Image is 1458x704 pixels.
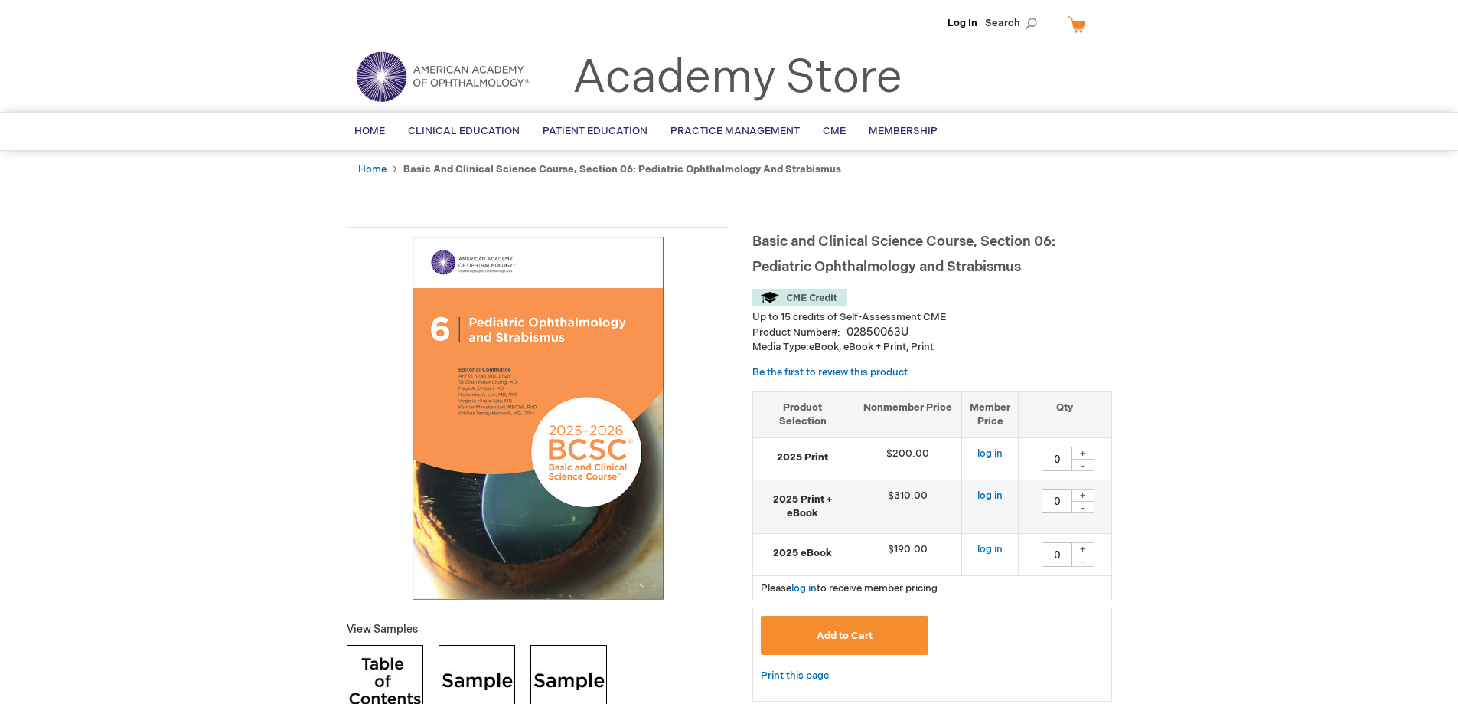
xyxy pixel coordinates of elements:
a: log in [977,447,1003,460]
span: Please to receive member pricing [761,582,938,594]
th: Product Selection [753,391,853,437]
img: CME Credit [752,289,847,306]
a: log in [791,582,817,594]
a: log in [977,490,1003,502]
img: Basic and Clinical Science Course, Section 06: Pediatric Ophthalmology and Strabismus [355,235,721,601]
div: + [1071,447,1094,460]
a: log in [977,543,1003,555]
strong: Media Type: [752,341,809,353]
strong: 2025 Print [761,450,845,465]
p: View Samples [347,622,729,637]
span: CME [823,125,846,137]
button: Add to Cart [761,616,929,655]
div: - [1071,459,1094,471]
div: 02850063U [846,325,908,340]
input: Qty [1042,489,1072,513]
td: $200.00 [853,437,962,480]
span: Home [354,125,385,137]
a: Log In [948,17,977,29]
span: Membership [869,125,938,137]
input: Qty [1042,447,1072,471]
div: - [1071,501,1094,513]
div: - [1071,555,1094,567]
th: Nonmember Price [853,391,962,437]
td: $310.00 [853,480,962,533]
span: Clinical Education [408,125,520,137]
a: Print this page [761,666,829,686]
th: Qty [1019,391,1111,437]
li: Up to 15 credits of Self-Assessment CME [752,310,1112,325]
strong: 2025 eBook [761,546,845,561]
a: Academy Store [572,51,902,106]
span: Practice Management [670,125,800,137]
strong: 2025 Print + eBook [761,493,845,521]
div: + [1071,489,1094,502]
td: $190.00 [853,533,962,575]
a: Be the first to review this product [752,366,908,378]
span: Search [985,8,1043,38]
input: Qty [1042,542,1072,567]
span: Add to Cart [817,630,873,642]
span: Patient Education [543,125,647,137]
p: eBook, eBook + Print, Print [752,340,1112,355]
strong: Product Number [752,326,840,339]
div: + [1071,542,1094,555]
span: Basic and Clinical Science Course, Section 06: Pediatric Ophthalmology and Strabismus [752,234,1055,275]
th: Member Price [962,391,1019,437]
strong: Basic and Clinical Science Course, Section 06: Pediatric Ophthalmology and Strabismus [403,163,841,175]
a: Home [358,163,387,175]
